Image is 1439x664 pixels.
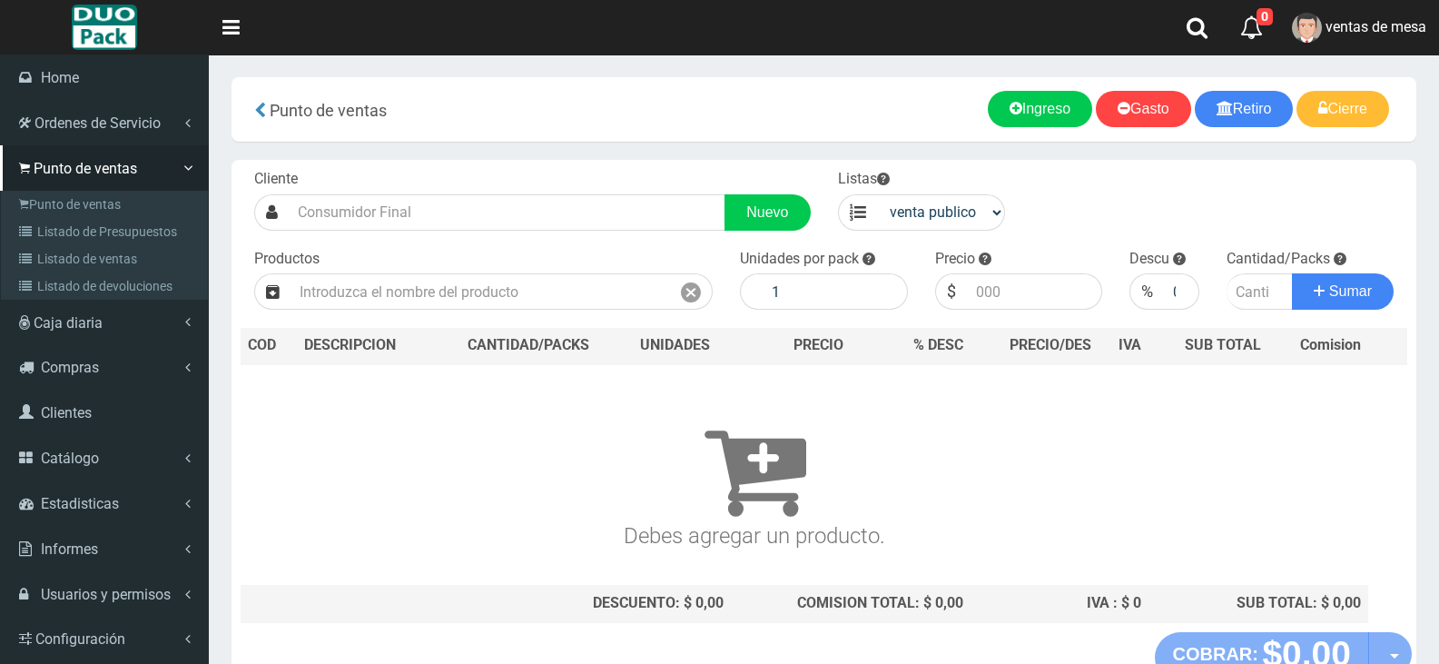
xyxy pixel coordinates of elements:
[763,273,907,310] input: 1
[838,169,890,190] label: Listas
[1329,283,1372,299] span: Sumar
[935,249,975,270] label: Precio
[439,328,619,364] th: CANTIDAD/PACKS
[1129,273,1164,310] div: %
[254,169,298,190] label: Cliente
[724,194,810,231] a: Nuevo
[1227,273,1294,310] input: Cantidad
[1227,249,1330,270] label: Cantidad/Packs
[248,391,1261,548] h3: Debes agregar un producto.
[1195,91,1294,127] a: Retiro
[72,5,136,50] img: Logo grande
[1173,644,1258,664] strong: COBRAR:
[1300,335,1361,356] span: Comision
[1119,336,1141,353] span: IVA
[5,245,208,273] a: Listado de ventas
[41,540,98,558] span: Informes
[297,328,438,364] th: DES
[254,249,320,270] label: Productos
[41,359,99,376] span: Compras
[5,273,208,300] a: Listado de devoluciones
[330,336,396,353] span: CRIPCION
[1164,273,1199,310] input: 000
[1292,273,1394,310] button: Sumar
[1292,13,1322,43] img: User Image
[291,273,670,310] input: Introduzca el nombre del producto
[935,273,967,310] div: $
[978,593,1140,614] div: IVA : $ 0
[34,160,137,177] span: Punto de ventas
[1156,593,1362,614] div: SUB TOTAL: $ 0,00
[1296,91,1389,127] a: Cierre
[1326,18,1426,35] span: ventas de mesa
[1257,8,1273,25] span: 0
[988,91,1092,127] a: Ingreso
[913,336,963,353] span: % DESC
[289,194,725,231] input: Consumidor Final
[740,249,859,270] label: Unidades por pack
[1129,249,1169,270] label: Descu
[967,273,1102,310] input: 000
[1010,336,1091,353] span: PRECIO/DES
[793,335,843,356] span: PRECIO
[1096,91,1191,127] a: Gasto
[738,593,963,614] div: COMISION TOTAL: $ 0,00
[5,191,208,218] a: Punto de ventas
[41,495,119,512] span: Estadisticas
[270,101,387,120] span: Punto de ventas
[241,328,297,364] th: COD
[41,69,79,86] span: Home
[41,404,92,421] span: Clientes
[34,114,161,132] span: Ordenes de Servicio
[35,630,125,648] span: Configuración
[1185,335,1261,356] span: SUB TOTAL
[619,328,731,364] th: UNIDADES
[41,586,171,603] span: Usuarios y permisos
[34,314,103,332] span: Caja diaria
[5,218,208,245] a: Listado de Presupuestos
[446,593,724,614] div: DESCUENTO: $ 0,00
[41,450,99,467] span: Catálogo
